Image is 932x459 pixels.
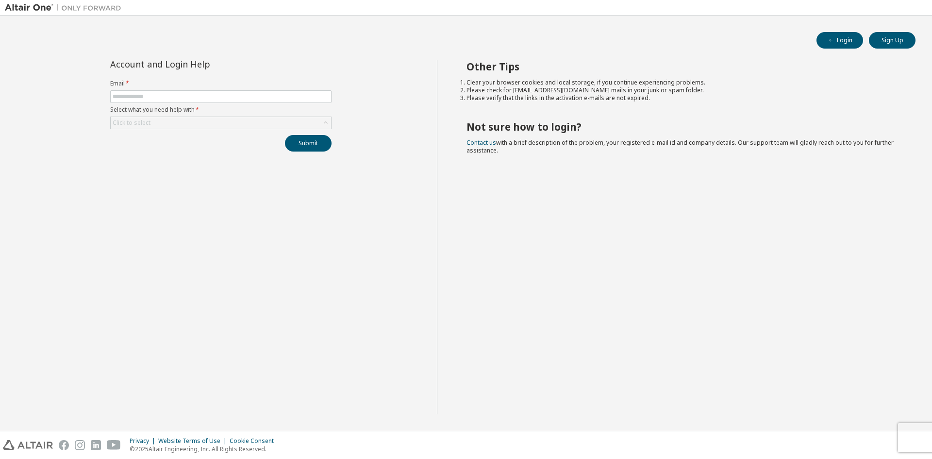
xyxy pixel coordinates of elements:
img: youtube.svg [107,440,121,450]
img: facebook.svg [59,440,69,450]
img: instagram.svg [75,440,85,450]
img: altair_logo.svg [3,440,53,450]
img: linkedin.svg [91,440,101,450]
div: Cookie Consent [230,437,280,445]
h2: Other Tips [466,60,899,73]
label: Select what you need help with [110,106,332,114]
span: with a brief description of the problem, your registered e-mail id and company details. Our suppo... [466,138,894,154]
button: Sign Up [869,32,915,49]
div: Website Terms of Use [158,437,230,445]
label: Email [110,80,332,87]
li: Please check for [EMAIL_ADDRESS][DOMAIN_NAME] mails in your junk or spam folder. [466,86,899,94]
div: Privacy [130,437,158,445]
li: Please verify that the links in the activation e-mails are not expired. [466,94,899,102]
a: Contact us [466,138,496,147]
h2: Not sure how to login? [466,120,899,133]
div: Click to select [111,117,331,129]
button: Submit [285,135,332,152]
p: © 2025 Altair Engineering, Inc. All Rights Reserved. [130,445,280,453]
img: Altair One [5,3,126,13]
button: Login [816,32,863,49]
div: Account and Login Help [110,60,287,68]
li: Clear your browser cookies and local storage, if you continue experiencing problems. [466,79,899,86]
div: Click to select [113,119,150,127]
